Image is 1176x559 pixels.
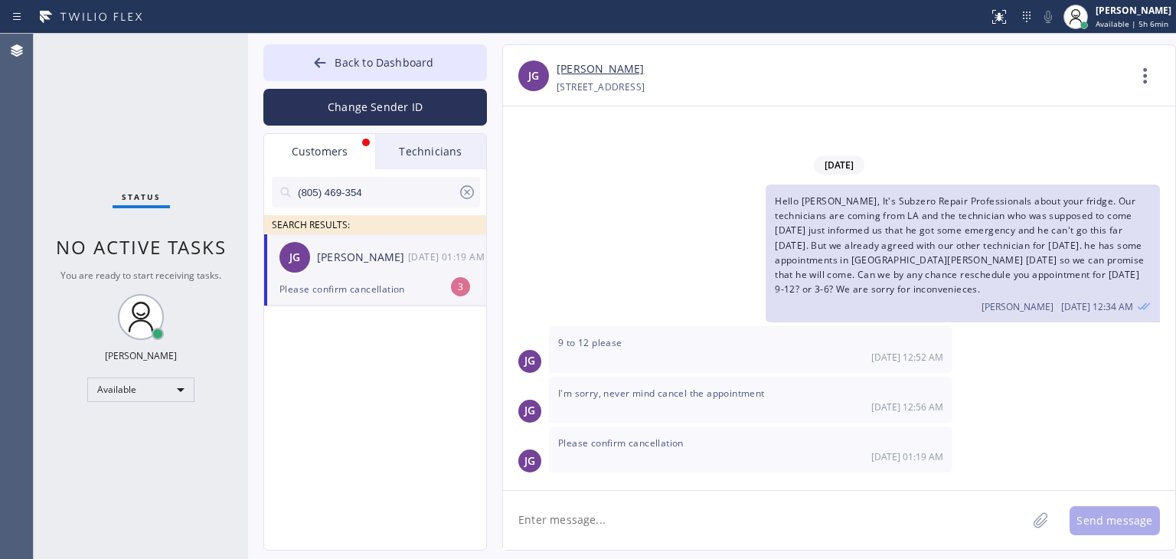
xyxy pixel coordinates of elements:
div: Technicians [375,134,486,169]
span: 9 to 12 please [558,336,622,349]
span: No active tasks [56,234,227,260]
span: JG [524,352,535,370]
div: Please confirm cancellation [279,280,471,298]
div: [PERSON_NAME] [1096,4,1171,17]
span: JG [524,453,535,470]
button: Change Sender ID [263,89,487,126]
span: JG [524,402,535,420]
span: Status [122,191,161,202]
span: Please confirm cancellation [558,436,684,449]
div: 08/11/2025 9:19 AM [549,427,952,472]
button: Send message [1070,506,1160,535]
div: [PERSON_NAME] [105,349,177,362]
span: JG [528,67,539,85]
span: I'm sorry, never mind cancel the appointment [558,387,765,400]
span: Hello [PERSON_NAME], It's Subzero Repair Professionals about your fridge. Our technicians are com... [775,195,1144,296]
div: 08/11/2025 9:52 AM [549,326,952,372]
div: Available [87,378,194,402]
span: Back to Dashboard [335,55,433,70]
a: [PERSON_NAME] [557,60,644,78]
span: [DATE] [814,155,864,175]
span: [DATE] 12:52 AM [871,351,943,364]
span: [DATE] 01:19 AM [871,450,943,463]
div: 3 [451,277,470,296]
span: SEARCH RESULTS: [272,218,350,231]
span: [PERSON_NAME] [982,300,1053,313]
span: JG [289,249,300,266]
button: Back to Dashboard [263,44,487,81]
span: [DATE] 12:34 AM [1061,300,1133,313]
div: [PERSON_NAME] [317,249,408,266]
button: Mute [1037,6,1059,28]
div: [STREET_ADDRESS] [557,78,645,96]
span: [DATE] 12:56 AM [871,400,943,414]
div: Customers [264,134,375,169]
input: Search [296,177,458,208]
span: You are ready to start receiving tasks. [60,269,221,282]
div: 08/11/2025 9:19 AM [408,248,488,266]
div: 08/11/2025 9:56 AM [549,377,952,423]
span: Available | 5h 6min [1096,18,1168,29]
div: 08/11/2025 9:34 AM [766,185,1160,322]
